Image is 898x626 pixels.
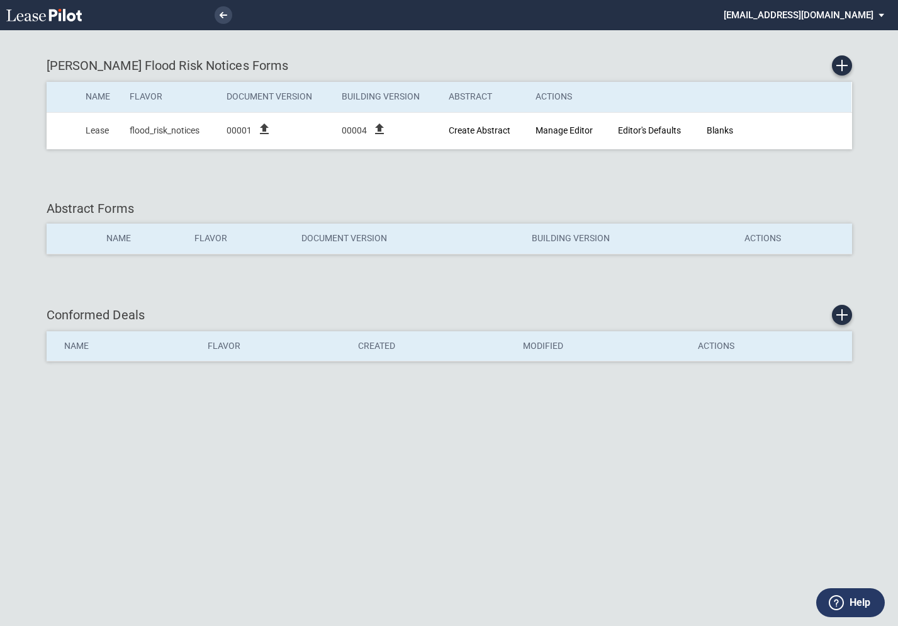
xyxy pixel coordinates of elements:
th: Name [98,224,186,254]
th: Name [47,331,199,361]
label: file_upload [257,128,272,139]
button: Help [816,588,885,617]
tr: Created At: 2025-05-06T04:15:15-04:00; Updated At: 2025-05-06T04:16:13-04:00 [47,112,851,149]
span: 00001 [227,125,252,137]
th: Actions [689,331,852,361]
th: Modified [514,331,689,361]
th: Flavor [186,224,293,254]
th: Document Version [218,82,333,112]
th: Created [349,331,514,361]
th: Flavor [121,82,218,112]
label: file_upload [372,128,387,139]
th: Document Version [293,224,523,254]
div: Conformed Deals [47,305,852,325]
th: Building Version [523,224,736,254]
th: Actions [736,224,851,254]
a: Editor's Defaults [618,125,681,135]
div: [PERSON_NAME] Flood Risk Notices Forms [47,55,852,76]
td: flood_risk_notices [121,112,218,149]
th: Actions [527,82,609,112]
a: Create new Form [832,55,852,76]
th: Flavor [199,331,349,361]
a: Create new conformed deal [832,305,852,325]
a: Create new Abstract [449,125,510,135]
a: Manage Editor [536,125,593,135]
i: file_upload [372,122,387,137]
div: Abstract Forms [47,200,852,217]
th: Name [77,82,121,112]
td: Lease [77,112,121,149]
th: Abstract [440,82,527,112]
i: file_upload [257,122,272,137]
label: Help [850,595,870,611]
th: Building Version [333,82,439,112]
a: Blanks [707,125,733,135]
span: 00004 [342,125,367,137]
